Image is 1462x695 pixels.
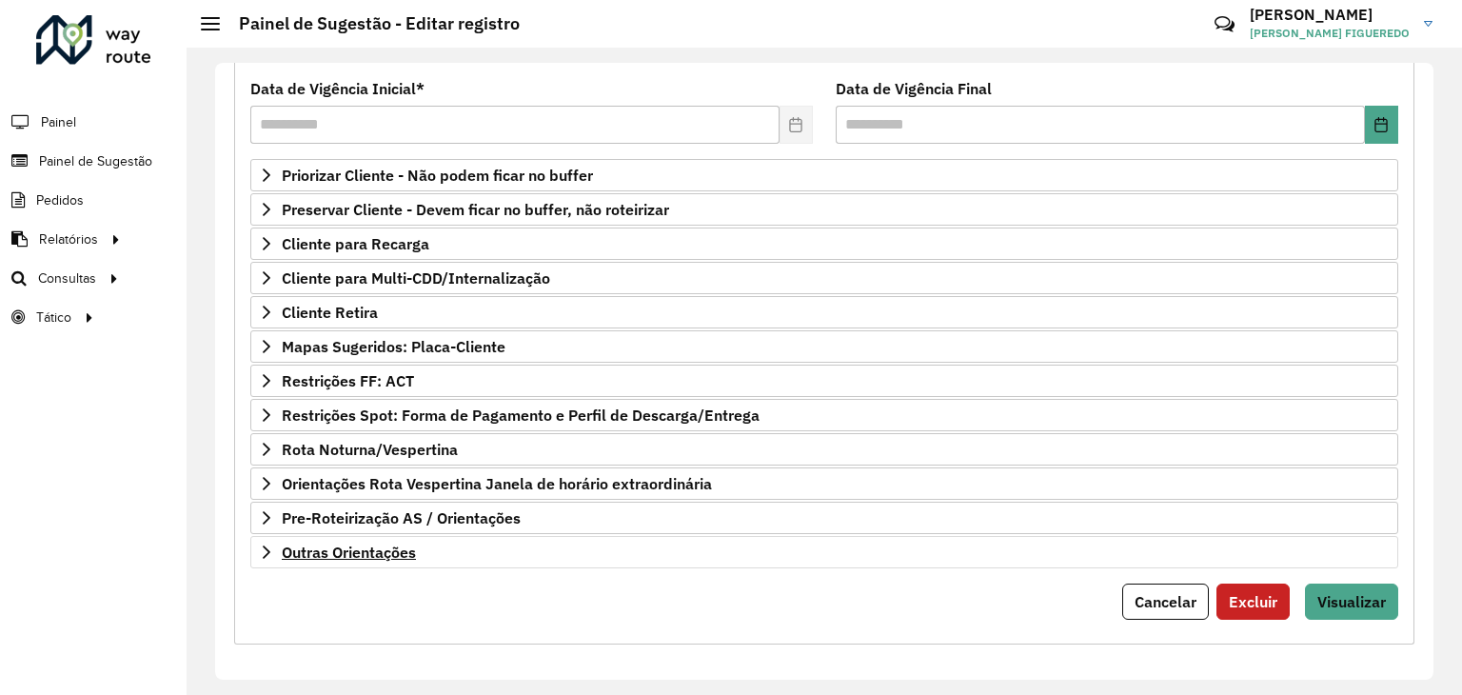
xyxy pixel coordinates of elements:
[1317,592,1386,611] span: Visualizar
[38,268,96,288] span: Consultas
[282,476,712,491] span: Orientações Rota Vespertina Janela de horário extraordinária
[250,77,425,100] label: Data de Vigência Inicial
[250,433,1398,466] a: Rota Noturna/Vespertina
[250,365,1398,397] a: Restrições FF: ACT
[1122,584,1209,620] button: Cancelar
[282,510,521,526] span: Pre-Roteirização AS / Orientações
[250,330,1398,363] a: Mapas Sugeridos: Placa-Cliente
[1204,4,1245,45] a: Contato Rápido
[1229,592,1277,611] span: Excluir
[836,77,992,100] label: Data de Vigência Final
[1305,584,1398,620] button: Visualizar
[250,262,1398,294] a: Cliente para Multi-CDD/Internalização
[1250,6,1410,24] h3: [PERSON_NAME]
[282,373,414,388] span: Restrições FF: ACT
[39,229,98,249] span: Relatórios
[282,202,669,217] span: Preservar Cliente - Devem ficar no buffer, não roteirizar
[282,442,458,457] span: Rota Noturna/Vespertina
[282,270,550,286] span: Cliente para Multi-CDD/Internalização
[282,339,505,354] span: Mapas Sugeridos: Placa-Cliente
[36,190,84,210] span: Pedidos
[41,112,76,132] span: Painel
[1135,592,1196,611] span: Cancelar
[282,305,378,320] span: Cliente Retira
[1365,106,1398,144] button: Choose Date
[282,168,593,183] span: Priorizar Cliente - Não podem ficar no buffer
[250,159,1398,191] a: Priorizar Cliente - Não podem ficar no buffer
[250,296,1398,328] a: Cliente Retira
[250,399,1398,431] a: Restrições Spot: Forma de Pagamento e Perfil de Descarga/Entrega
[1250,25,1410,42] span: [PERSON_NAME] FIGUEREDO
[250,193,1398,226] a: Preservar Cliente - Devem ficar no buffer, não roteirizar
[36,308,71,328] span: Tático
[250,228,1398,260] a: Cliente para Recarga
[282,407,760,423] span: Restrições Spot: Forma de Pagamento e Perfil de Descarga/Entrega
[250,467,1398,500] a: Orientações Rota Vespertina Janela de horário extraordinária
[39,151,152,171] span: Painel de Sugestão
[250,536,1398,568] a: Outras Orientações
[1216,584,1290,620] button: Excluir
[282,545,416,560] span: Outras Orientações
[220,13,520,34] h2: Painel de Sugestão - Editar registro
[282,236,429,251] span: Cliente para Recarga
[250,502,1398,534] a: Pre-Roteirização AS / Orientações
